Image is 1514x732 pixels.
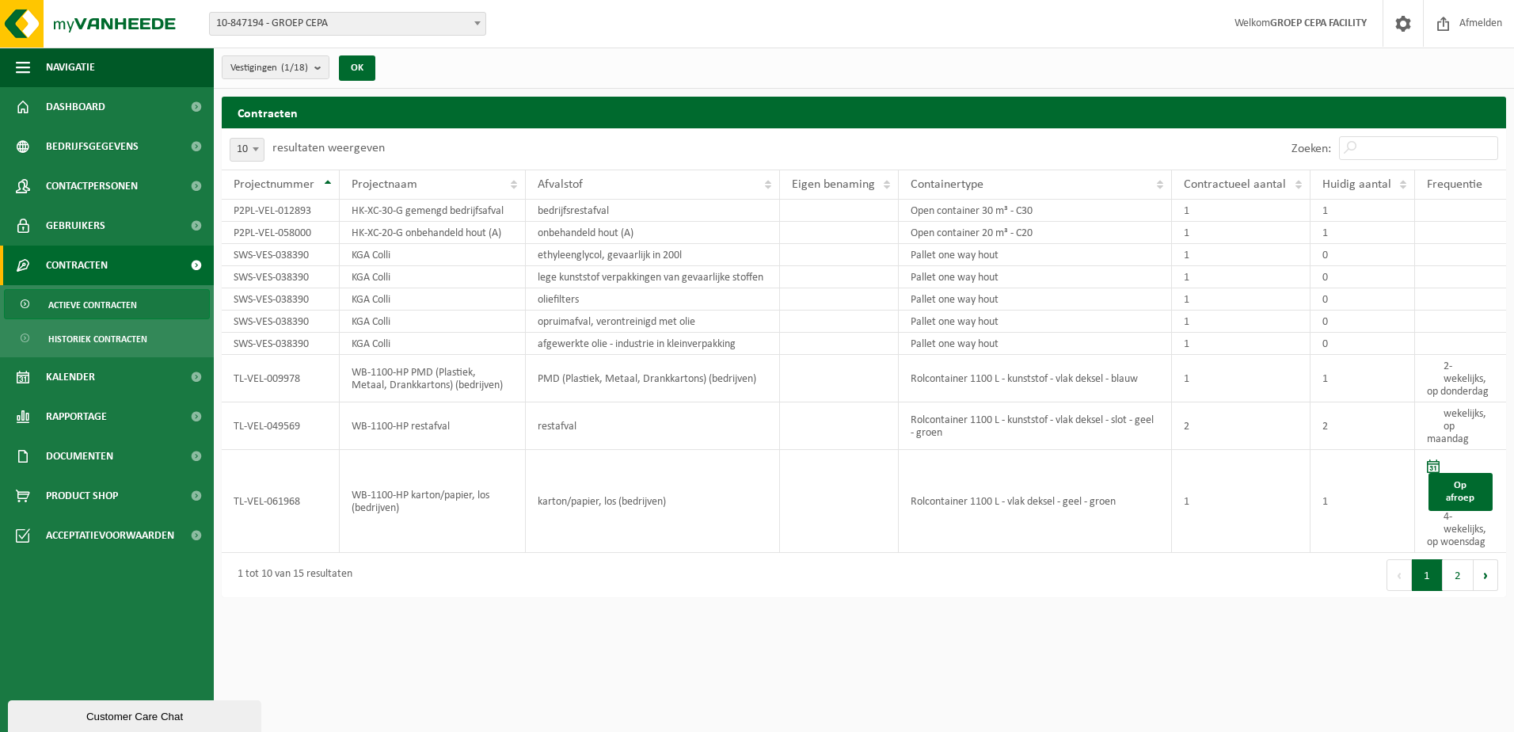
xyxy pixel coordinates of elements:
[526,222,780,244] td: onbehandeld hout (A)
[1172,355,1310,402] td: 1
[46,357,95,397] span: Kalender
[46,246,108,285] span: Contracten
[222,55,329,79] button: Vestigingen(1/18)
[1474,559,1498,591] button: Next
[222,244,340,266] td: SWS-VES-038390
[1415,402,1506,450] td: wekelijks, op maandag
[1322,178,1391,191] span: Huidig aantal
[526,333,780,355] td: afgewerkte olie - industrie in kleinverpakking
[526,355,780,402] td: PMD (Plastiek, Metaal, Drankkartons) (bedrijven)
[339,55,375,81] button: OK
[1172,402,1310,450] td: 2
[526,402,780,450] td: restafval
[46,166,138,206] span: Contactpersonen
[526,288,780,311] td: oliefilters
[46,476,118,516] span: Product Shop
[46,206,105,246] span: Gebruikers
[899,311,1172,333] td: Pallet one way hout
[1310,450,1415,553] td: 1
[911,178,983,191] span: Containertype
[1172,266,1310,288] td: 1
[1184,178,1286,191] span: Contractueel aantal
[210,13,485,35] span: 10-847194 - GROEP CEPA
[46,516,174,555] span: Acceptatievoorwaarden
[1310,288,1415,311] td: 0
[272,142,385,154] label: resultaten weergeven
[281,63,308,73] count: (1/18)
[899,333,1172,355] td: Pallet one way hout
[340,266,526,288] td: KGA Colli
[46,127,139,166] span: Bedrijfsgegevens
[46,437,113,476] span: Documenten
[1172,333,1310,355] td: 1
[792,178,875,191] span: Eigen benaming
[1428,473,1493,511] a: Op afroep
[1172,244,1310,266] td: 1
[538,178,583,191] span: Afvalstof
[899,222,1172,244] td: Open container 20 m³ - C20
[352,178,417,191] span: Projectnaam
[899,402,1172,450] td: Rolcontainer 1100 L - kunststof - vlak deksel - slot - geel - groen
[899,200,1172,222] td: Open container 30 m³ - C30
[1310,244,1415,266] td: 0
[340,288,526,311] td: KGA Colli
[340,450,526,553] td: WB-1100-HP karton/papier, los (bedrijven)
[1172,200,1310,222] td: 1
[46,397,107,437] span: Rapportage
[1415,450,1506,553] td: 4-wekelijks, op woensdag
[8,697,264,732] iframe: chat widget
[222,97,1506,128] h2: Contracten
[899,355,1172,402] td: Rolcontainer 1100 L - kunststof - vlak deksel - blauw
[1427,178,1482,191] span: Frequentie
[46,48,95,87] span: Navigatie
[1291,143,1331,155] label: Zoeken:
[1172,450,1310,553] td: 1
[340,333,526,355] td: KGA Colli
[230,56,308,80] span: Vestigingen
[526,266,780,288] td: lege kunststof verpakkingen van gevaarlijke stoffen
[222,222,340,244] td: P2PL-VEL-058000
[222,450,340,553] td: TL-VEL-061968
[230,138,264,162] span: 10
[222,402,340,450] td: TL-VEL-049569
[899,266,1172,288] td: Pallet one way hout
[222,355,340,402] td: TL-VEL-009978
[209,12,486,36] span: 10-847194 - GROEP CEPA
[230,139,264,161] span: 10
[1310,311,1415,333] td: 0
[899,450,1172,553] td: Rolcontainer 1100 L - vlak deksel - geel - groen
[1387,559,1412,591] button: Previous
[1443,559,1474,591] button: 2
[340,244,526,266] td: KGA Colli
[1310,333,1415,355] td: 0
[48,324,147,354] span: Historiek contracten
[899,288,1172,311] td: Pallet one way hout
[340,402,526,450] td: WB-1100-HP restafval
[1310,402,1415,450] td: 2
[1270,17,1367,29] strong: GROEP CEPA FACILITY
[222,200,340,222] td: P2PL-VEL-012893
[340,200,526,222] td: HK-XC-30-G gemengd bedrijfsafval
[526,244,780,266] td: ethyleenglycol, gevaarlijk in 200l
[222,288,340,311] td: SWS-VES-038390
[222,266,340,288] td: SWS-VES-038390
[1172,222,1310,244] td: 1
[1310,222,1415,244] td: 1
[340,311,526,333] td: KGA Colli
[1415,355,1506,402] td: 2-wekelijks, op donderdag
[526,200,780,222] td: bedrijfsrestafval
[4,323,210,353] a: Historiek contracten
[1412,559,1443,591] button: 1
[526,311,780,333] td: opruimafval, verontreinigd met olie
[230,561,352,589] div: 1 tot 10 van 15 resultaten
[1172,288,1310,311] td: 1
[340,222,526,244] td: HK-XC-20-G onbehandeld hout (A)
[4,289,210,319] a: Actieve contracten
[222,333,340,355] td: SWS-VES-038390
[48,290,137,320] span: Actieve contracten
[222,311,340,333] td: SWS-VES-038390
[899,244,1172,266] td: Pallet one way hout
[526,450,780,553] td: karton/papier, los (bedrijven)
[1172,311,1310,333] td: 1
